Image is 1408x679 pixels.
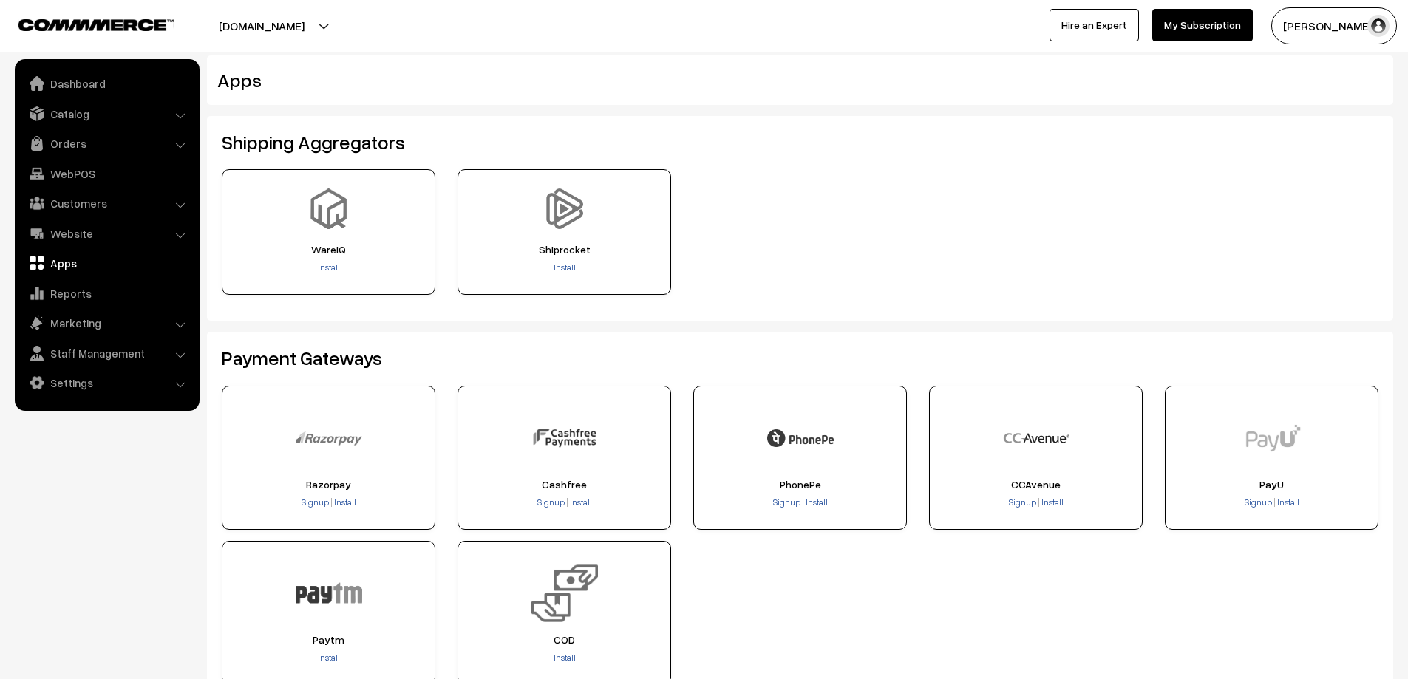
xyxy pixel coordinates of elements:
[333,497,356,508] a: Install
[1041,497,1064,508] span: Install
[537,497,565,508] span: Signup
[302,497,330,508] a: Signup
[767,405,834,471] img: PhonePe
[463,479,666,491] span: Cashfree
[934,496,1137,511] div: |
[1009,497,1036,508] span: Signup
[554,262,576,273] a: Install
[217,69,1185,92] h2: Apps
[18,130,194,157] a: Orders
[1040,497,1064,508] a: Install
[18,250,194,276] a: Apps
[773,497,800,508] span: Signup
[18,160,194,187] a: WebPOS
[463,496,666,511] div: |
[1271,7,1397,44] button: [PERSON_NAME]
[318,262,340,273] a: Install
[1003,405,1069,471] img: CCAvenue
[463,634,666,646] span: COD
[296,560,362,627] img: Paytm
[463,244,666,256] span: Shiprocket
[302,497,329,508] span: Signup
[934,479,1137,491] span: CCAvenue
[1170,479,1373,491] span: PayU
[227,479,430,491] span: Razorpay
[1152,9,1253,41] a: My Subscription
[698,496,902,511] div: |
[1276,497,1299,508] a: Install
[804,497,828,508] a: Install
[537,497,566,508] a: Signup
[318,652,340,663] a: Install
[18,310,194,336] a: Marketing
[18,15,148,33] a: COMMMERCE
[227,634,430,646] span: Paytm
[806,497,828,508] span: Install
[1170,496,1373,511] div: |
[296,405,362,471] img: Razorpay
[531,560,598,627] img: COD
[570,497,592,508] span: Install
[773,497,802,508] a: Signup
[554,652,576,663] a: Install
[334,497,356,508] span: Install
[227,244,430,256] span: WareIQ
[568,497,592,508] a: Install
[18,369,194,396] a: Settings
[698,479,902,491] span: PhonePe
[1367,15,1390,37] img: user
[18,19,174,30] img: COMMMERCE
[531,405,598,471] img: Cashfree
[308,188,349,229] img: WareIQ
[222,131,1378,154] h2: Shipping Aggregators
[18,280,194,307] a: Reports
[18,220,194,247] a: Website
[18,100,194,127] a: Catalog
[544,188,585,229] img: Shiprocket
[227,496,430,511] div: |
[18,70,194,97] a: Dashboard
[1245,497,1273,508] a: Signup
[1239,405,1305,471] img: PayU
[18,190,194,216] a: Customers
[1245,497,1272,508] span: Signup
[1277,497,1299,508] span: Install
[222,347,1378,369] h2: Payment Gateways
[1009,497,1038,508] a: Signup
[167,7,356,44] button: [DOMAIN_NAME]
[18,340,194,366] a: Staff Management
[1050,9,1139,41] a: Hire an Expert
